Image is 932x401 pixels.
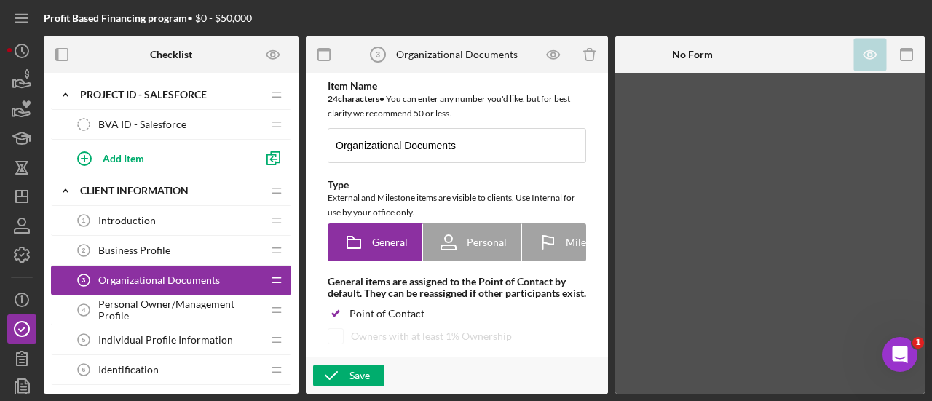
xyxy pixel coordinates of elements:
span: Introduction [98,215,156,226]
span: Organizational Documents [98,274,220,286]
iframe: Intercom live chat [882,337,917,372]
tspan: 1 [82,217,86,224]
div: Owners with at least 1% Ownership [351,330,512,342]
b: 24 character s • [328,93,384,104]
tspan: 6 [82,366,86,373]
b: Checklist [150,49,192,60]
div: Organizational Documents [396,49,518,60]
tspan: 3 [376,50,380,59]
b: No Form [672,49,713,60]
tspan: 2 [82,247,86,254]
span: Personal Owner/Management Profile [98,298,262,322]
button: Preview as [257,39,290,71]
b: Profit Based Financing program [44,12,187,24]
span: 1 [912,337,924,349]
span: BVA ID - Salesforce [98,119,186,130]
span: Personal [467,237,507,248]
div: Point of Contact [349,308,424,319]
div: General items are assigned to the Point of Contact by default. They can be reassigned if other pa... [328,276,586,299]
span: Business Profile [98,245,170,256]
span: General [372,237,408,248]
button: Add Item [66,143,255,172]
tspan: 4 [82,306,86,314]
div: Project ID - Salesforce [80,89,262,100]
span: Milestone [566,237,611,248]
div: External and Milestone items are visible to clients. Use Internal for use by your office only. [328,191,586,220]
div: Add Item [103,144,144,172]
div: Save [349,365,370,386]
div: • $0 - $50,000 [44,12,252,24]
button: Save [313,365,384,386]
tspan: 3 [82,277,86,284]
div: Type [328,179,586,191]
span: Identification [98,364,159,376]
div: You can enter any number you'd like, but for best clarity we recommend 50 or less. [328,92,586,121]
tspan: 5 [82,336,86,344]
div: Item Name [328,80,586,92]
div: CLIENT INFORMATION [80,185,262,196]
span: Individual Profile Information [98,334,233,346]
